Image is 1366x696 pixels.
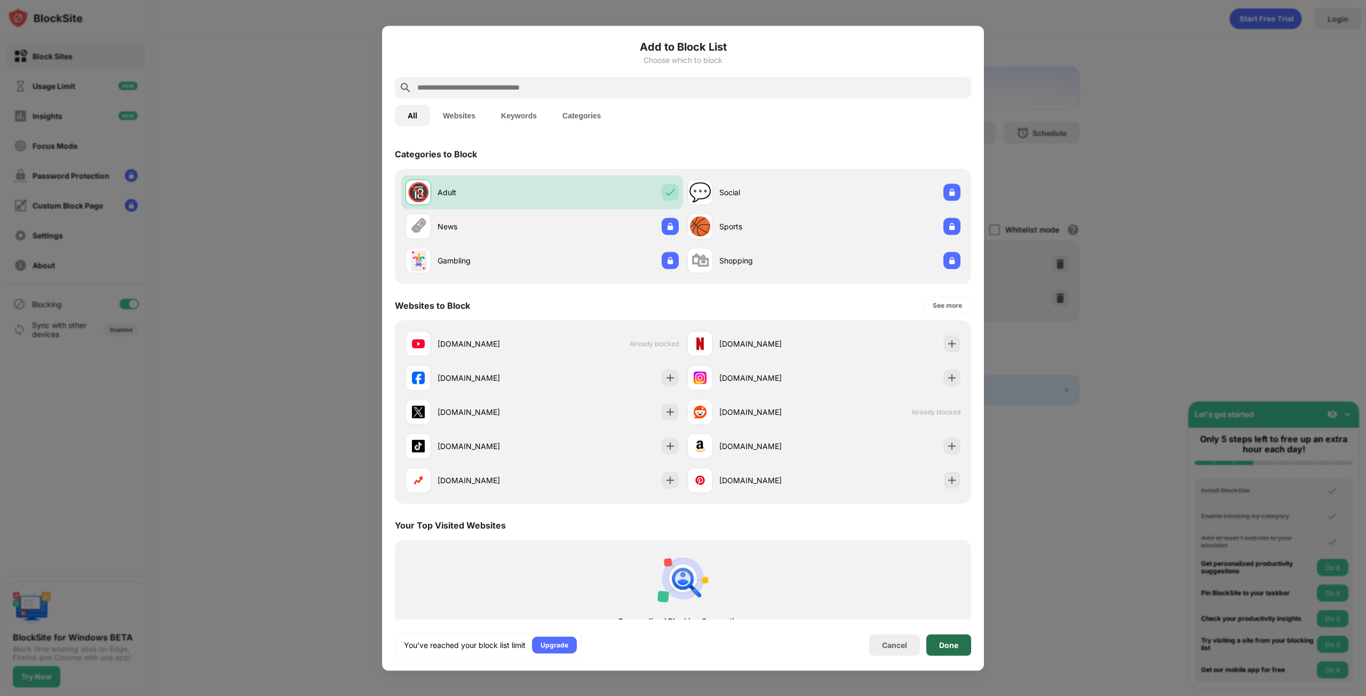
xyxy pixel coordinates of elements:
[412,371,425,384] img: favicons
[438,372,542,383] div: [DOMAIN_NAME]
[882,641,907,650] div: Cancel
[395,105,430,126] button: All
[438,475,542,486] div: [DOMAIN_NAME]
[395,55,971,64] div: Choose which to block
[933,300,962,310] div: See more
[719,338,824,349] div: [DOMAIN_NAME]
[719,255,824,266] div: Shopping
[409,215,427,237] div: 🗞
[404,639,526,650] div: You’ve reached your block list limit
[630,340,679,348] span: Already blocked
[438,255,542,266] div: Gambling
[694,371,706,384] img: favicons
[691,250,709,271] div: 🛍
[694,439,706,452] img: favicons
[719,221,824,232] div: Sports
[430,105,488,126] button: Websites
[689,215,711,237] div: 🏀
[412,337,425,350] img: favicons
[412,405,425,418] img: favicons
[414,617,952,625] div: Personalized Blocking Suggestions
[438,406,542,418] div: [DOMAIN_NAME]
[550,105,614,126] button: Categories
[719,372,824,383] div: [DOMAIN_NAME]
[438,338,542,349] div: [DOMAIN_NAME]
[395,148,477,159] div: Categories to Block
[541,639,568,650] div: Upgrade
[407,250,430,271] div: 🃏
[719,406,824,418] div: [DOMAIN_NAME]
[694,474,706,486] img: favicons
[407,181,430,203] div: 🔞
[395,38,971,54] h6: Add to Block List
[438,187,542,198] div: Adult
[395,300,470,310] div: Websites to Block
[657,553,709,604] img: personal-suggestions.svg
[719,187,824,198] div: Social
[399,81,412,94] img: search.svg
[412,439,425,452] img: favicons
[412,474,425,486] img: favicons
[488,105,550,126] button: Keywords
[694,405,706,418] img: favicons
[911,408,960,416] span: Already blocked
[719,441,824,452] div: [DOMAIN_NAME]
[694,337,706,350] img: favicons
[395,519,506,530] div: Your Top Visited Websites
[438,441,542,452] div: [DOMAIN_NAME]
[689,181,711,203] div: 💬
[438,221,542,232] div: News
[719,475,824,486] div: [DOMAIN_NAME]
[939,641,958,649] div: Done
